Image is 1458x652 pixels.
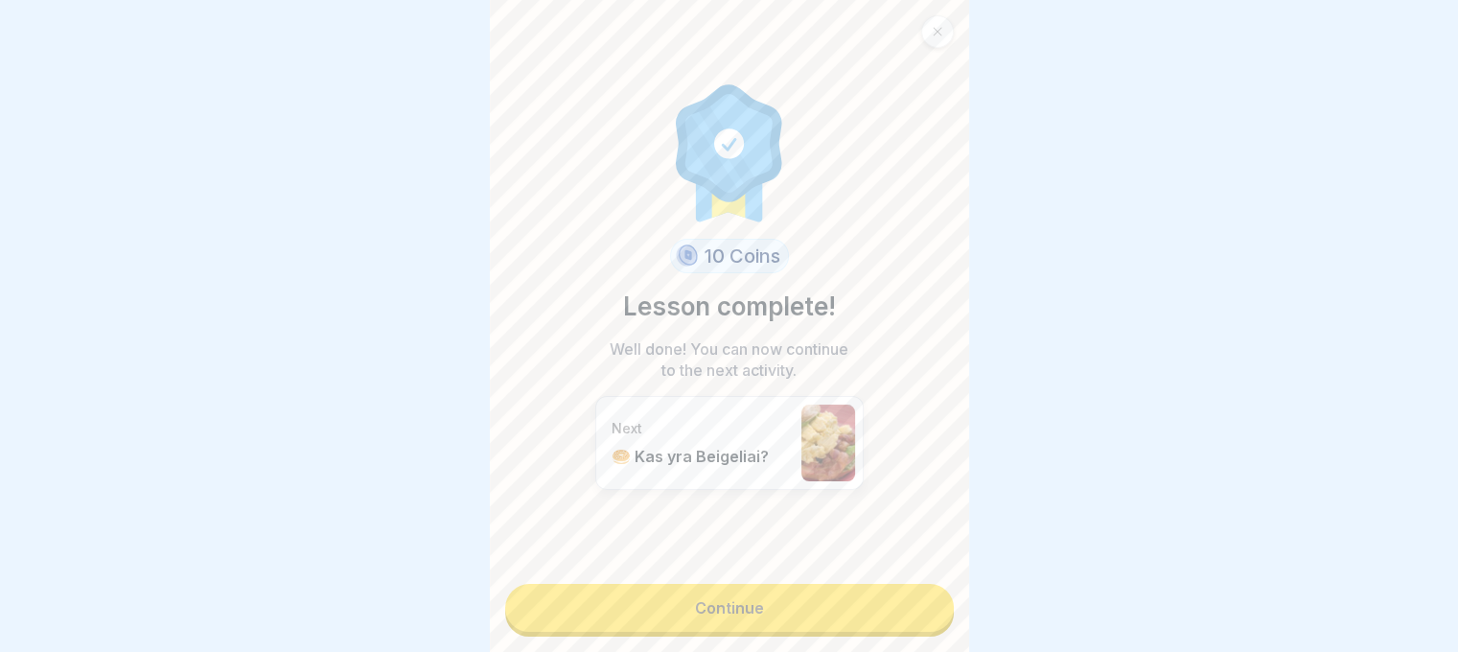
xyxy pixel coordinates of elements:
[612,447,792,466] p: 🥯 Kas yra Beigeliai?
[605,338,854,381] p: Well done! You can now continue to the next activity.
[670,239,789,273] div: 10 Coins
[623,289,836,325] p: Lesson complete!
[673,242,701,270] img: coin.svg
[505,584,954,632] a: Continue
[612,420,792,437] p: Next
[665,80,794,223] img: completion.svg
